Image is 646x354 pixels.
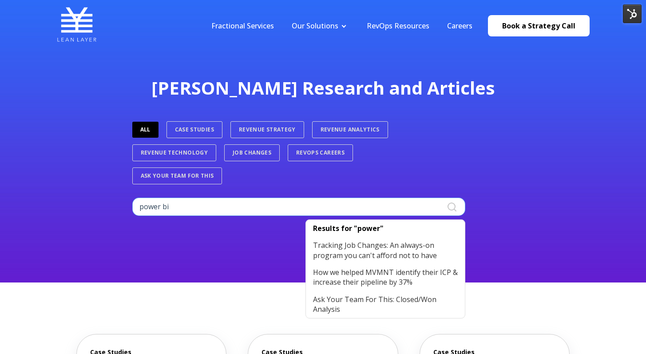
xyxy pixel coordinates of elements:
span: [PERSON_NAME] Research and Articles [151,76,495,100]
a: Ask Your Team For This: Closed/Won Analysis [306,291,465,318]
a: Careers [447,21,472,31]
input: Search [132,198,465,215]
a: Tracking Job Changes: An always-on program you can't afford not to have [306,237,465,264]
li: Results for "power" [306,220,465,237]
a: RevOps Resources [367,21,429,31]
a: Fractional Services [211,21,274,31]
img: HubSpot Tools Menu Toggle [623,4,642,23]
div: Navigation Menu [202,21,481,31]
a: Our Solutions [292,21,338,31]
a: Revenue Technology [132,144,216,161]
a: Revenue Analytics [312,121,388,138]
a: Case Studies [166,121,222,138]
a: ALL [132,122,159,138]
a: How we helped MVMNT identify their ICP & increase their pipeline by 37% [306,264,465,291]
a: RevOps Careers [288,144,353,161]
a: Ask Your Team For This [132,167,222,184]
a: Revenue Strategy [230,121,304,138]
a: Job Changes [224,144,280,161]
a: Book a Strategy Call [488,15,590,36]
